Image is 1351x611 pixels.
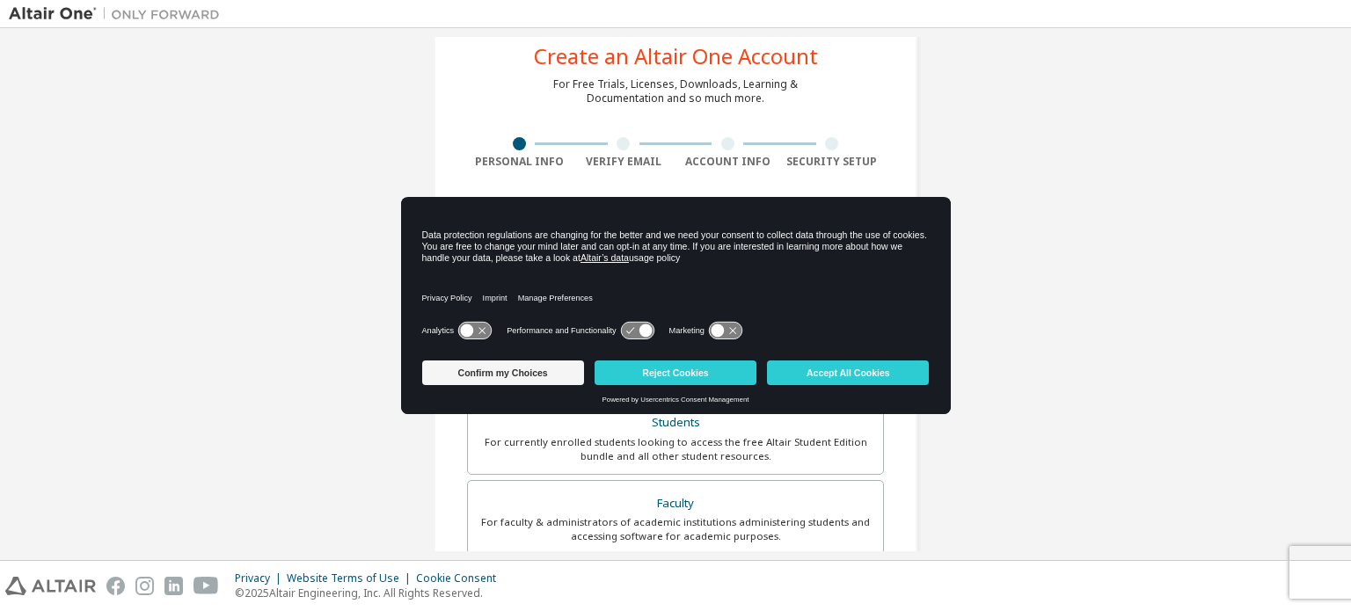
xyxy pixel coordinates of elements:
img: Altair One [9,5,229,23]
img: instagram.svg [135,577,154,595]
div: Students [478,411,873,435]
div: Faculty [478,491,873,516]
img: linkedin.svg [164,577,183,595]
img: youtube.svg [194,577,219,595]
div: Personal Info [467,155,572,169]
div: Cookie Consent [416,571,507,586]
div: Create an Altair One Account [534,46,818,67]
div: Privacy [235,571,287,586]
div: For faculty & administrators of academic institutions administering students and accessing softwa... [478,515,873,543]
div: Verify Email [572,155,676,169]
div: Security Setup [780,155,885,169]
div: Website Terms of Use [287,571,416,586]
div: For currently enrolled students looking to access the free Altair Student Edition bundle and all ... [478,435,873,463]
p: © 2025 Altair Engineering, Inc. All Rights Reserved. [235,586,507,600]
div: For Free Trials, Licenses, Downloads, Learning & Documentation and so much more. [553,77,798,105]
div: Account Info [675,155,780,169]
img: facebook.svg [106,577,125,595]
img: altair_logo.svg [5,577,96,595]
